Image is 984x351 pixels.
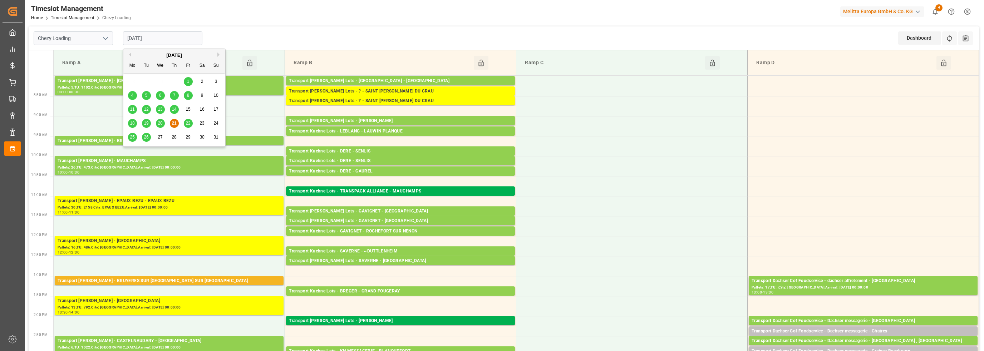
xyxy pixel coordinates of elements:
[34,293,48,297] span: 1:30 PM
[128,61,137,70] div: Mo
[289,208,512,215] div: Transport [PERSON_NAME] Lots - GAVIGNET - [GEOGRAPHIC_DATA]
[213,107,218,112] span: 17
[198,133,207,142] div: Choose Saturday, August 30th, 2025
[522,56,705,70] div: Ramp C
[198,77,207,86] div: Choose Saturday, August 2nd, 2025
[128,105,137,114] div: Choose Monday, August 11th, 2025
[198,61,207,70] div: Sa
[752,337,975,345] div: Transport Dachser Cof Foodservice - Dachser messagerie - [GEOGRAPHIC_DATA] , [GEOGRAPHIC_DATA]
[128,91,137,100] div: Choose Monday, August 4th, 2025
[58,165,281,171] div: Pallets: 26,TU: 473,City: [GEOGRAPHIC_DATA],Arrival: [DATE] 00:00:00
[752,277,975,285] div: Transport Dachser Cof Foodservice - dachser affretement - [GEOGRAPHIC_DATA]
[184,133,193,142] div: Choose Friday, August 29th, 2025
[752,328,975,335] div: Transport Dachser Cof Foodservice - Dachser messagerie - Chatres
[217,52,222,57] button: Next Month
[31,213,48,217] span: 11:30 AM
[752,317,975,325] div: Transport Dachser Cof Foodservice - Dachser messagerie - [GEOGRAPHIC_DATA]
[187,79,190,84] span: 1
[289,117,512,125] div: Transport [PERSON_NAME] Lots - [PERSON_NAME]
[123,31,202,45] input: DD-MM-YYYY
[213,121,218,126] span: 24
[170,119,179,128] div: Choose Thursday, August 21st, 2025
[123,52,225,59] div: [DATE]
[126,75,223,144] div: month 2025-08
[289,265,512,271] div: Pallets: 2,TU: ,City: SARREBOURG,Arrival: [DATE] 00:00:00
[158,135,162,140] span: 27
[31,173,48,177] span: 10:30 AM
[200,135,204,140] span: 30
[58,145,281,151] div: Pallets: 2,TU: ,City: [GEOGRAPHIC_DATA],Arrival: [DATE] 00:00:00
[51,15,94,20] a: Timeslot Management
[130,107,134,112] span: 11
[289,295,512,301] div: Pallets: 2,TU: 6,City: [GEOGRAPHIC_DATA],Arrival: [DATE] 00:00:00
[69,211,79,214] div: 11:30
[68,311,69,314] div: -
[100,33,110,44] button: open menu
[58,297,281,305] div: Transport [PERSON_NAME] - [GEOGRAPHIC_DATA]
[58,197,281,205] div: Transport [PERSON_NAME] - EPAUX BEZU - EPAUX BEZU
[128,119,137,128] div: Choose Monday, August 18th, 2025
[289,215,512,221] div: Pallets: 1,TU: 54,City: [GEOGRAPHIC_DATA],Arrival: [DATE] 00:00:00
[31,15,43,20] a: Home
[58,245,281,251] div: Pallets: 16,TU: 486,City: [GEOGRAPHIC_DATA],Arrival: [DATE] 00:00:00
[58,237,281,245] div: Transport [PERSON_NAME] - [GEOGRAPHIC_DATA]
[131,93,134,98] span: 4
[215,79,217,84] span: 3
[156,91,165,100] div: Choose Wednesday, August 6th, 2025
[212,133,221,142] div: Choose Sunday, August 31st, 2025
[170,133,179,142] div: Choose Thursday, August 28th, 2025
[289,248,512,255] div: Transport Kuehne Lots - SAVERNE - ~DUTTLENHEIM
[34,313,48,317] span: 2:00 PM
[289,288,512,295] div: Transport Kuehne Lots - BREGER - GRAND FOUGERAY
[200,107,204,112] span: 16
[68,251,69,254] div: -
[752,335,975,341] div: Pallets: ,TU: 190,City: [GEOGRAPHIC_DATA],Arrival: [DATE] 00:00:00
[212,119,221,128] div: Choose Sunday, August 24th, 2025
[31,153,48,157] span: 10:00 AM
[128,133,137,142] div: Choose Monday, August 25th, 2025
[289,217,512,225] div: Transport [PERSON_NAME] Lots - GAVIGNET - [GEOGRAPHIC_DATA]
[156,105,165,114] div: Choose Wednesday, August 13th, 2025
[142,119,151,128] div: Choose Tuesday, August 19th, 2025
[170,91,179,100] div: Choose Thursday, August 7th, 2025
[289,148,512,155] div: Transport Kuehne Lots - DERE - SENLIS
[58,137,281,145] div: Transport [PERSON_NAME] - BRETIGNY SUR ORGE - BRETIGNY SUR ORGE
[127,52,131,57] button: Previous Month
[289,195,512,201] div: Pallets: 21,TU: 1140,City: MAUCHAMPS,Arrival: [DATE] 00:00:00
[289,105,512,111] div: Pallets: 3,TU: 716,City: [GEOGRAPHIC_DATA][PERSON_NAME],Arrival: [DATE] 00:00:00
[58,285,281,291] div: Pallets: ,TU: 267,City: [GEOGRAPHIC_DATA],Arrival: [DATE] 00:00:00
[212,105,221,114] div: Choose Sunday, August 17th, 2025
[289,97,512,105] div: Transport [PERSON_NAME] Lots - ? - SAINT [PERSON_NAME] DU CRAU
[198,105,207,114] div: Choose Saturday, August 16th, 2025
[184,119,193,128] div: Choose Friday, August 22nd, 2025
[289,128,512,135] div: Transport Kuehne Lots - LEBLANC - LAUWIN PLANQUE
[58,277,281,285] div: Transport [PERSON_NAME] - BRUYERES SUR [GEOGRAPHIC_DATA] SUR [GEOGRAPHIC_DATA]
[943,4,959,20] button: Help Center
[289,125,512,131] div: Pallets: 4,TU: 128,City: [GEOGRAPHIC_DATA],Arrival: [DATE] 00:00:00
[200,121,204,126] span: 23
[213,135,218,140] span: 31
[213,93,218,98] span: 10
[289,225,512,231] div: Pallets: 9,TU: 384,City: [GEOGRAPHIC_DATA],Arrival: [DATE] 00:00:00
[158,121,162,126] span: 20
[69,251,79,254] div: 12:30
[289,135,512,141] div: Pallets: ,TU: 101,City: LAUWIN PLANQUE,Arrival: [DATE] 00:00:00
[172,121,176,126] span: 21
[289,317,512,325] div: Transport [PERSON_NAME] Lots - [PERSON_NAME]
[840,6,924,17] div: Melitta Europa GmbH & Co. KG
[289,235,512,241] div: Pallets: 1,TU: 112,City: ROCHEFORT SUR NENON,Arrival: [DATE] 00:00:00
[840,5,927,18] button: Melitta Europa GmbH & Co. KG
[58,345,281,351] div: Pallets: 6,TU: 1022,City: [GEOGRAPHIC_DATA],Arrival: [DATE] 00:00:00
[130,135,134,140] span: 25
[58,251,68,254] div: 12:00
[289,228,512,235] div: Transport Kuehne Lots - GAVIGNET - ROCHEFORT SUR NENON
[201,93,203,98] span: 9
[172,107,176,112] span: 14
[291,56,474,70] div: Ramp B
[752,325,975,331] div: Pallets: 2,TU: 29,City: [GEOGRAPHIC_DATA],Arrival: [DATE] 00:00:00
[68,171,69,174] div: -
[184,77,193,86] div: Choose Friday, August 1st, 2025
[212,61,221,70] div: Su
[58,211,68,214] div: 11:00
[130,121,134,126] span: 18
